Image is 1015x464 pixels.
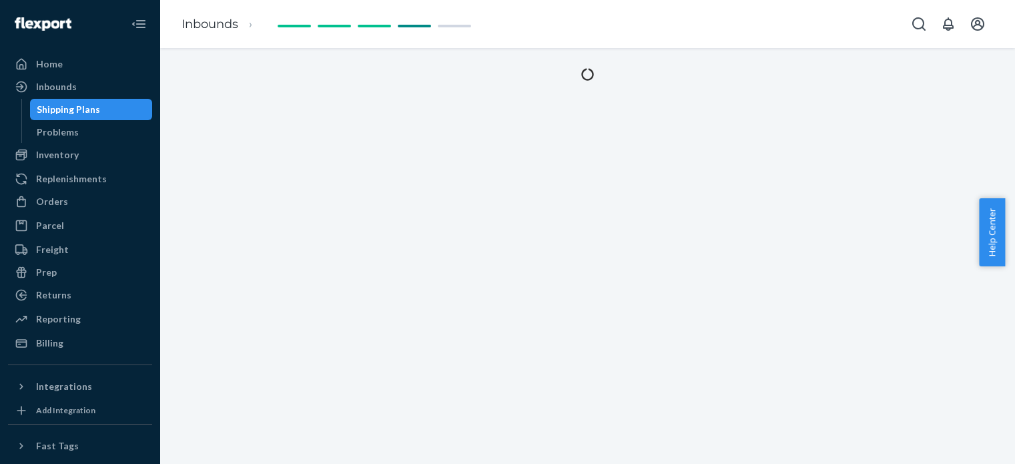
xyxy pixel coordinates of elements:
a: Reporting [8,308,152,330]
button: Close Navigation [125,11,152,37]
a: Parcel [8,215,152,236]
a: Inbounds [8,76,152,97]
a: Returns [8,284,152,306]
a: Problems [30,122,153,143]
div: Inbounds [36,80,77,93]
div: Reporting [36,312,81,326]
div: Fast Tags [36,439,79,453]
div: Integrations [36,380,92,393]
button: Fast Tags [8,435,152,457]
div: Orders [36,195,68,208]
div: Replenishments [36,172,107,186]
a: Add Integration [8,403,152,419]
a: Freight [8,239,152,260]
button: Open notifications [935,11,962,37]
a: Shipping Plans [30,99,153,120]
a: Inbounds [182,17,238,31]
a: Home [8,53,152,75]
div: Problems [37,126,79,139]
div: Inventory [36,148,79,162]
a: Billing [8,332,152,354]
div: Shipping Plans [37,103,100,116]
a: Inventory [8,144,152,166]
ol: breadcrumbs [171,5,274,44]
div: Prep [36,266,57,279]
button: Open account menu [964,11,991,37]
a: Orders [8,191,152,212]
button: Open Search Box [906,11,932,37]
div: Add Integration [36,405,95,416]
a: Prep [8,262,152,283]
div: Billing [36,336,63,350]
a: Replenishments [8,168,152,190]
img: Flexport logo [15,17,71,31]
div: Parcel [36,219,64,232]
button: Help Center [979,198,1005,266]
div: Returns [36,288,71,302]
div: Home [36,57,63,71]
button: Integrations [8,376,152,397]
div: Freight [36,243,69,256]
